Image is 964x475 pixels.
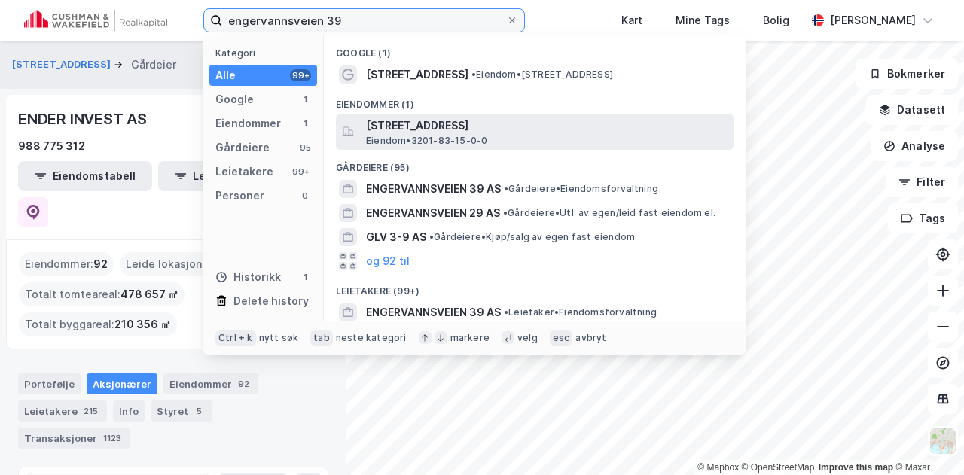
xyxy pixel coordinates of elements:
[366,117,728,135] span: [STREET_ADDRESS]
[324,35,746,62] div: Google (1)
[24,10,167,31] img: cushman-wakefield-realkapital-logo.202ea83816669bd177139c58696a8fa1.svg
[19,312,177,336] div: Totalt byggareal :
[471,69,476,80] span: •
[889,403,964,475] div: Kontrollprogram for chat
[215,114,281,132] div: Eiendommer
[856,59,958,89] button: Bokmerker
[504,306,508,318] span: •
[763,11,789,29] div: Bolig
[215,66,236,84] div: Alle
[366,228,426,246] span: GLV 3-9 AS
[504,306,657,318] span: Leietaker • Eiendomsforvaltning
[324,273,746,300] div: Leietakere (99+)
[366,252,410,270] button: og 92 til
[366,204,500,222] span: ENGERVANNSVEIEN 29 AS
[366,180,501,198] span: ENGERVANNSVEIEN 39 AS
[114,315,171,333] span: 210 356 ㎡
[450,332,490,344] div: markere
[324,87,746,114] div: Eiendommer (1)
[215,47,317,59] div: Kategori
[215,139,270,157] div: Gårdeiere
[621,11,642,29] div: Kart
[324,150,746,177] div: Gårdeiere (95)
[871,131,958,161] button: Analyse
[18,107,150,131] div: ENDER INVEST AS
[366,303,501,321] span: ENGERVANNSVEIEN 39 AS
[12,57,114,72] button: [STREET_ADDRESS]
[299,93,311,105] div: 1
[299,190,311,202] div: 0
[504,183,508,194] span: •
[299,142,311,154] div: 95
[158,161,292,191] button: Leietakertabell
[18,428,130,449] div: Transaksjoner
[222,9,506,32] input: Søk på adresse, matrikkel, gårdeiere, leietakere eller personer
[19,252,114,276] div: Eiendommer :
[191,403,206,419] div: 5
[19,282,185,306] div: Totalt tomteareal :
[575,332,606,344] div: avbryt
[550,330,573,346] div: esc
[310,330,333,346] div: tab
[18,400,107,422] div: Leietakere
[471,69,613,81] span: Eiendom • [STREET_ADDRESS]
[866,95,958,125] button: Datasett
[151,400,212,422] div: Styret
[676,11,730,29] div: Mine Tags
[366,135,487,147] span: Eiendom • 3201-83-15-0-0
[517,332,538,344] div: velg
[87,373,157,394] div: Aksjonærer
[429,231,635,243] span: Gårdeiere • Kjøp/salg av egen fast eiendom
[366,65,468,84] span: [STREET_ADDRESS]
[336,332,407,344] div: neste kategori
[163,373,258,394] div: Eiendommer
[215,90,254,108] div: Google
[742,462,815,473] a: OpenStreetMap
[504,183,658,195] span: Gårdeiere • Eiendomsforvaltning
[93,255,108,273] span: 92
[299,271,311,283] div: 1
[215,330,256,346] div: Ctrl + k
[215,187,264,205] div: Personer
[18,161,152,191] button: Eiendomstabell
[888,203,958,233] button: Tags
[299,117,311,129] div: 1
[259,332,299,344] div: nytt søk
[503,207,715,219] span: Gårdeiere • Utl. av egen/leid fast eiendom el.
[131,56,176,74] div: Gårdeier
[290,166,311,178] div: 99+
[120,252,227,276] div: Leide lokasjoner :
[235,376,252,391] div: 92
[429,231,434,242] span: •
[215,268,281,286] div: Historikk
[819,462,893,473] a: Improve this map
[889,403,964,475] iframe: Chat Widget
[120,285,178,303] span: 478 657 ㎡
[503,207,508,218] span: •
[215,163,273,181] div: Leietakere
[886,167,958,197] button: Filter
[18,373,81,394] div: Portefølje
[18,137,85,155] div: 988 775 312
[830,11,916,29] div: [PERSON_NAME]
[113,400,145,422] div: Info
[233,292,309,310] div: Delete history
[290,69,311,81] div: 99+
[81,403,101,419] div: 215
[697,462,739,473] a: Mapbox
[100,431,124,446] div: 1123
